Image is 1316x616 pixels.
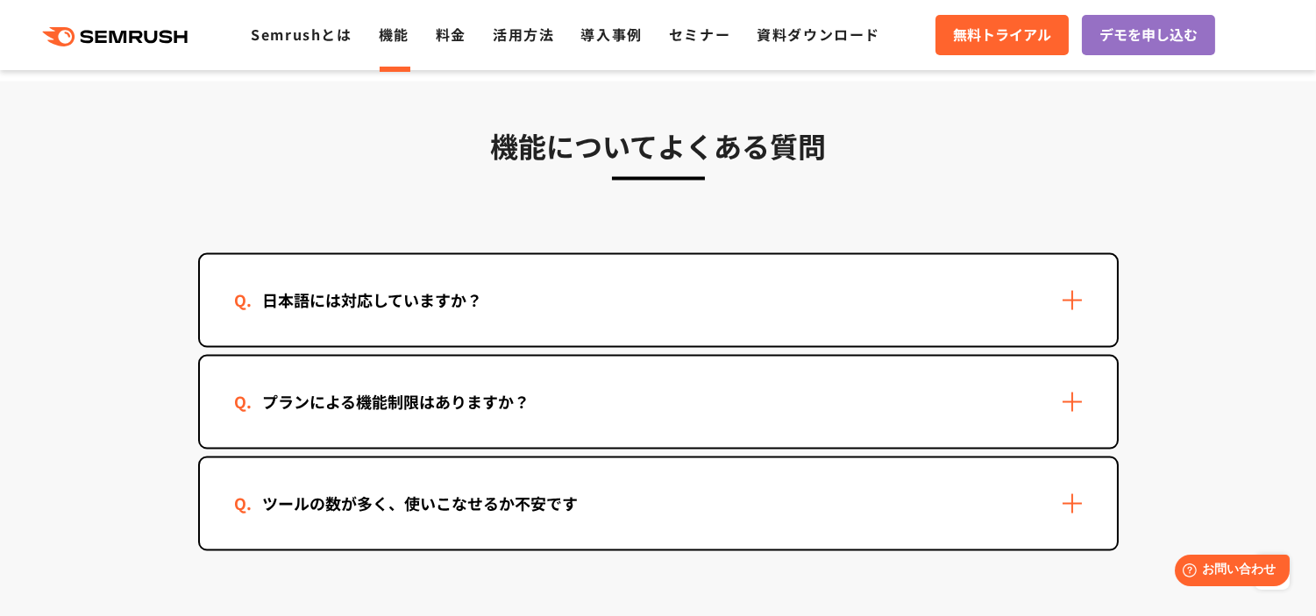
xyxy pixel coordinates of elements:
[935,15,1069,55] a: 無料トライアル
[581,24,643,45] a: 導入事例
[1082,15,1215,55] a: デモを申し込む
[235,389,558,414] div: プランによる機能制限はありますか？
[379,24,409,45] a: 機能
[1160,548,1297,597] iframe: Help widget launcher
[1099,24,1198,46] span: デモを申し込む
[953,24,1051,46] span: 無料トライアル
[251,24,352,45] a: Semrushとは
[436,24,466,45] a: 料金
[235,491,607,516] div: ツールの数が多く、使いこなせるか不安です
[493,24,554,45] a: 活用方法
[669,24,730,45] a: セミナー
[235,287,511,313] div: 日本語には対応していますか？
[757,24,880,45] a: 資料ダウンロード
[198,124,1119,167] h3: 機能についてよくある質問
